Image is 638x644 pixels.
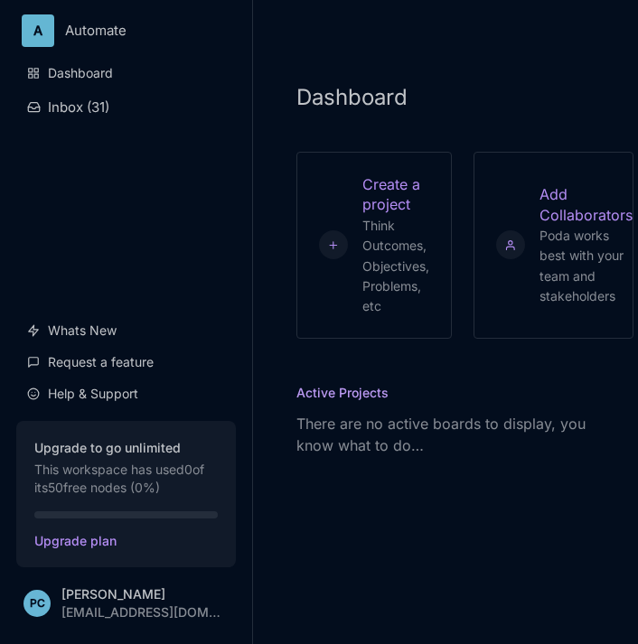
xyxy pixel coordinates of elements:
[296,152,452,339] button: Create a project Think Outcomes, Objectives, Problems, etc
[34,439,218,457] strong: Upgrade to go unlimited
[474,152,633,339] button: Add Collaborators Poda works best with your team and stakeholders
[65,23,202,39] div: Automate
[296,413,595,456] p: There are no active boards to display, you know what to do…
[539,185,633,223] span: Add Collaborators
[16,377,236,411] a: Help & Support
[22,14,230,47] button: AAutomate
[61,587,220,601] div: [PERSON_NAME]
[16,56,236,90] a: Dashboard
[22,14,54,47] div: A
[16,345,236,379] a: Request a feature
[23,590,51,617] div: PC
[16,421,236,567] button: Upgrade to go unlimitedThis workspace has used0of its50free nodes (0%)Upgrade plan
[34,439,218,497] div: This workspace has used 0 of its 50 free nodes ( 0 %)
[16,313,236,348] a: Whats New
[362,218,429,314] span: Think Outcomes, Objectives, Problems, etc
[16,576,236,630] button: PC[PERSON_NAME][EMAIL_ADDRESS][DOMAIN_NAME]
[362,175,420,213] span: Create a project
[61,605,220,619] div: [EMAIL_ADDRESS][DOMAIN_NAME]
[296,87,595,108] h1: Dashboard
[16,91,236,123] button: Inbox (31)
[296,383,389,415] h5: Active Projects
[34,533,218,549] span: Upgrade plan
[539,228,624,303] span: Poda works best with your team and stakeholders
